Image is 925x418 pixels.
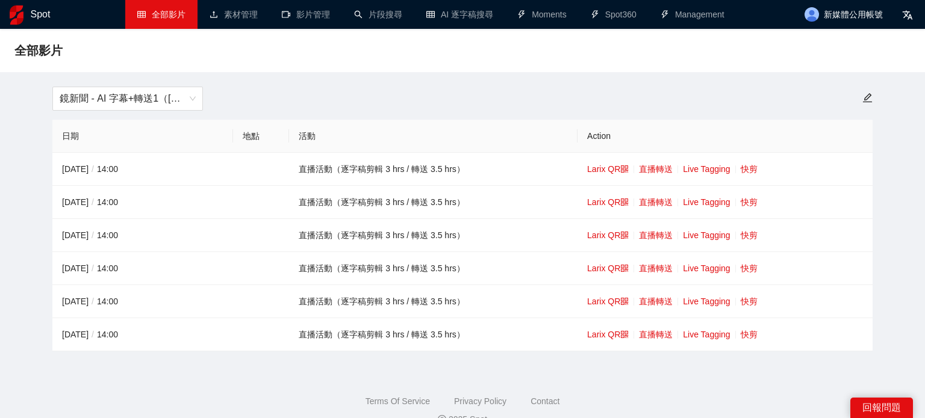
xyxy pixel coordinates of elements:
[683,330,730,339] a: Live Tagging
[289,153,578,186] td: 直播活動（逐字稿剪輯 3 hrs / 轉送 3.5 hrs）
[52,285,233,318] td: [DATE] 14:00
[89,297,97,306] span: /
[661,10,724,19] a: thunderboltManagement
[587,330,629,339] a: Larix QR
[52,252,233,285] td: [DATE] 14:00
[289,252,578,285] td: 直播活動（逐字稿剪輯 3 hrs / 轉送 3.5 hrs）
[620,165,629,173] span: qrcode
[233,120,289,153] th: 地點
[89,230,97,240] span: /
[741,164,758,174] a: 快剪
[587,297,629,306] a: Larix QR
[152,10,185,19] span: 全部影片
[683,164,730,174] a: Live Tagging
[89,263,97,273] span: /
[805,7,819,22] img: avatar
[531,396,559,406] a: Contact
[52,120,233,153] th: 日期
[639,230,673,240] a: 直播轉送
[862,93,873,103] span: edit
[639,330,673,339] a: 直播轉送
[741,330,758,339] a: 快剪
[741,297,758,306] a: 快剪
[578,120,873,153] th: Action
[639,164,673,174] a: 直播轉送
[591,10,637,19] a: thunderboltSpot360
[52,219,233,252] td: [DATE] 14:00
[366,396,430,406] a: Terms Of Service
[639,297,673,306] a: 直播轉送
[289,120,578,153] th: 活動
[741,230,758,240] a: 快剪
[289,186,578,219] td: 直播活動（逐字稿剪輯 3 hrs / 轉送 3.5 hrs）
[52,318,233,351] td: [DATE] 14:00
[683,297,730,306] a: Live Tagging
[850,398,913,418] div: 回報問題
[741,197,758,207] a: 快剪
[289,318,578,351] td: 直播活動（逐字稿剪輯 3 hrs / 轉送 3.5 hrs）
[741,263,758,273] a: 快剪
[620,231,629,239] span: qrcode
[683,263,730,273] a: Live Tagging
[426,10,493,19] a: tableAI 逐字稿搜尋
[52,186,233,219] td: [DATE] 14:00
[137,10,146,19] span: table
[620,264,629,272] span: qrcode
[639,263,673,273] a: 直播轉送
[289,219,578,252] td: 直播活動（逐字稿剪輯 3 hrs / 轉送 3.5 hrs）
[52,153,233,186] td: [DATE] 14:00
[587,230,629,240] a: Larix QR
[454,396,506,406] a: Privacy Policy
[210,10,258,19] a: upload素材管理
[89,164,97,174] span: /
[639,197,673,207] a: 直播轉送
[10,5,23,25] img: logo
[517,10,567,19] a: thunderboltMoments
[89,330,97,339] span: /
[89,197,97,207] span: /
[683,230,730,240] a: Live Tagging
[289,285,578,318] td: 直播活動（逐字稿剪輯 3 hrs / 轉送 3.5 hrs）
[620,330,629,339] span: qrcode
[587,197,629,207] a: Larix QR
[587,164,629,174] a: Larix QR
[587,263,629,273] a: Larix QR
[620,198,629,206] span: qrcode
[282,10,330,19] a: video-camera影片管理
[14,41,63,60] span: 全部影片
[683,197,730,207] a: Live Tagging
[60,87,196,110] span: 鏡新聞 - AI 字幕+轉送1（2025-2027）
[620,297,629,306] span: qrcode
[354,10,402,19] a: search片段搜尋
